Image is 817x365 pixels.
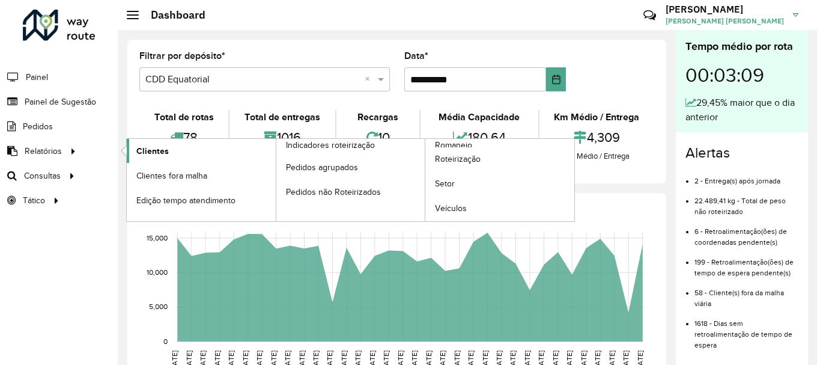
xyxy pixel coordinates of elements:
a: Romaneio [276,139,575,221]
span: Roteirização [435,153,481,165]
span: Pedidos [23,120,53,133]
span: Relatórios [25,145,62,158]
li: 22.489,41 kg - Total de peso não roteirizado [694,186,798,217]
a: Clientes [127,139,276,163]
div: Km Médio / Entrega [542,150,651,162]
span: Painel [26,71,48,84]
a: Roteirização [425,147,574,171]
div: 29,45% maior que o dia anterior [685,96,798,124]
text: 0 [163,337,168,345]
text: 15,000 [147,234,168,242]
a: Indicadores roteirização [127,139,425,221]
div: 10 [339,124,416,150]
div: Total de rotas [142,110,225,124]
a: Veículos [425,197,574,221]
span: Clientes [136,145,169,158]
div: Recargas [339,110,416,124]
div: 00:03:09 [685,55,798,96]
div: Tempo médio por rota [685,38,798,55]
a: Clientes fora malha [127,164,276,188]
div: 78 [142,124,225,150]
div: Total de entregas [232,110,332,124]
li: 2 - Entrega(s) após jornada [694,167,798,186]
text: 5,000 [149,303,168,311]
text: 10,000 [147,268,168,276]
div: 180,64 [424,124,535,150]
h2: Dashboard [139,8,205,22]
a: Edição tempo atendimento [127,188,276,212]
label: Data [404,49,428,63]
div: Km Médio / Entrega [542,110,651,124]
span: Pedidos agrupados [286,161,358,174]
li: 1618 - Dias sem retroalimentação de tempo de espera [694,309,798,351]
span: Pedidos não Roteirizados [286,186,381,198]
span: Painel de Sugestão [25,96,96,108]
span: Consultas [24,170,61,182]
h3: [PERSON_NAME] [666,4,784,15]
li: 58 - Cliente(s) fora da malha viária [694,278,798,309]
span: Veículos [435,202,467,215]
div: Média Capacidade [424,110,535,124]
li: 199 - Retroalimentação(ões) de tempo de espera pendente(s) [694,248,798,278]
span: Setor [435,177,455,190]
h4: Alertas [685,144,798,162]
span: Tático [23,194,45,207]
span: [PERSON_NAME] [PERSON_NAME] [666,16,784,26]
a: Pedidos não Roteirizados [276,180,425,204]
a: Pedidos agrupados [276,155,425,179]
a: Setor [425,172,574,196]
button: Choose Date [546,67,566,91]
span: Clientes fora malha [136,170,207,182]
label: Filtrar por depósito [139,49,225,63]
li: 6 - Retroalimentação(ões) de coordenadas pendente(s) [694,217,798,248]
div: 1016 [232,124,332,150]
span: Indicadores roteirização [286,139,375,152]
span: Edição tempo atendimento [136,194,235,207]
span: Clear all [365,72,375,87]
div: 4,309 [542,124,651,150]
a: Contato Rápido [637,2,663,28]
span: Romaneio [435,139,472,152]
